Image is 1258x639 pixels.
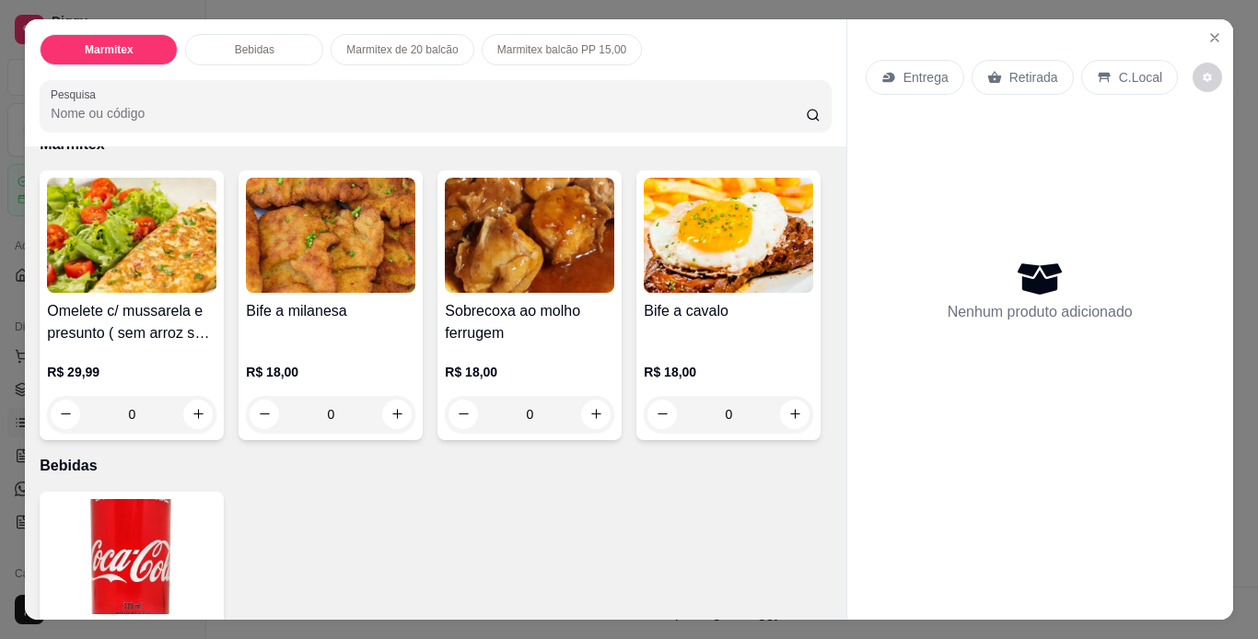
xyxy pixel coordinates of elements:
[235,42,274,57] p: Bebidas
[47,499,216,614] img: product-image
[246,300,415,322] h4: Bife a milanesa
[1119,68,1162,87] p: C.Local
[497,42,627,57] p: Marmitex balcão PP 15,00
[903,68,949,87] p: Entrega
[1009,68,1058,87] p: Retirada
[644,363,813,381] p: R$ 18,00
[445,300,614,344] h4: Sobrecoxa ao molho ferrugem
[445,363,614,381] p: R$ 18,00
[246,178,415,293] img: product-image
[40,455,831,477] p: Bebidas
[51,104,806,122] input: Pesquisa
[47,300,216,344] h4: Omelete c/ mussarela e presunto ( sem arroz sem feijão
[246,363,415,381] p: R$ 18,00
[85,42,134,57] p: Marmitex
[644,300,813,322] h4: Bife a cavalo
[1193,63,1222,92] button: decrease-product-quantity
[346,42,458,57] p: Marmitex de 20 balcão
[47,363,216,381] p: R$ 29,99
[445,178,614,293] img: product-image
[1200,23,1229,52] button: Close
[51,87,102,102] label: Pesquisa
[948,301,1133,323] p: Nenhum produto adicionado
[183,400,213,429] button: increase-product-quantity
[644,178,813,293] img: product-image
[47,178,216,293] img: product-image
[51,400,80,429] button: decrease-product-quantity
